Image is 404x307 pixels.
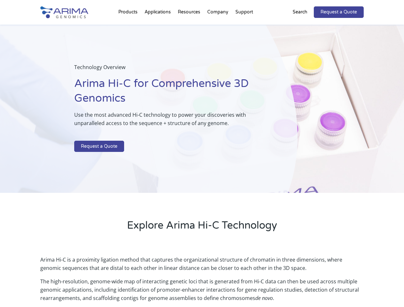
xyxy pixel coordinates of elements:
a: Request a Quote [74,141,124,152]
h2: Explore Arima Hi-C Technology [40,218,363,238]
a: Request a Quote [314,6,364,18]
h1: Arima Hi-C for Comprehensive 3D Genomics [74,76,265,111]
i: de novo [255,295,273,302]
img: Arima-Genomics-logo [40,6,88,18]
p: Search [293,8,307,16]
p: Arima Hi-C is a proximity ligation method that captures the organizational structure of chromatin... [40,256,363,277]
p: Technology Overview [74,63,265,76]
p: Use the most advanced Hi-C technology to power your discoveries with unparalleled access to the s... [74,111,265,132]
